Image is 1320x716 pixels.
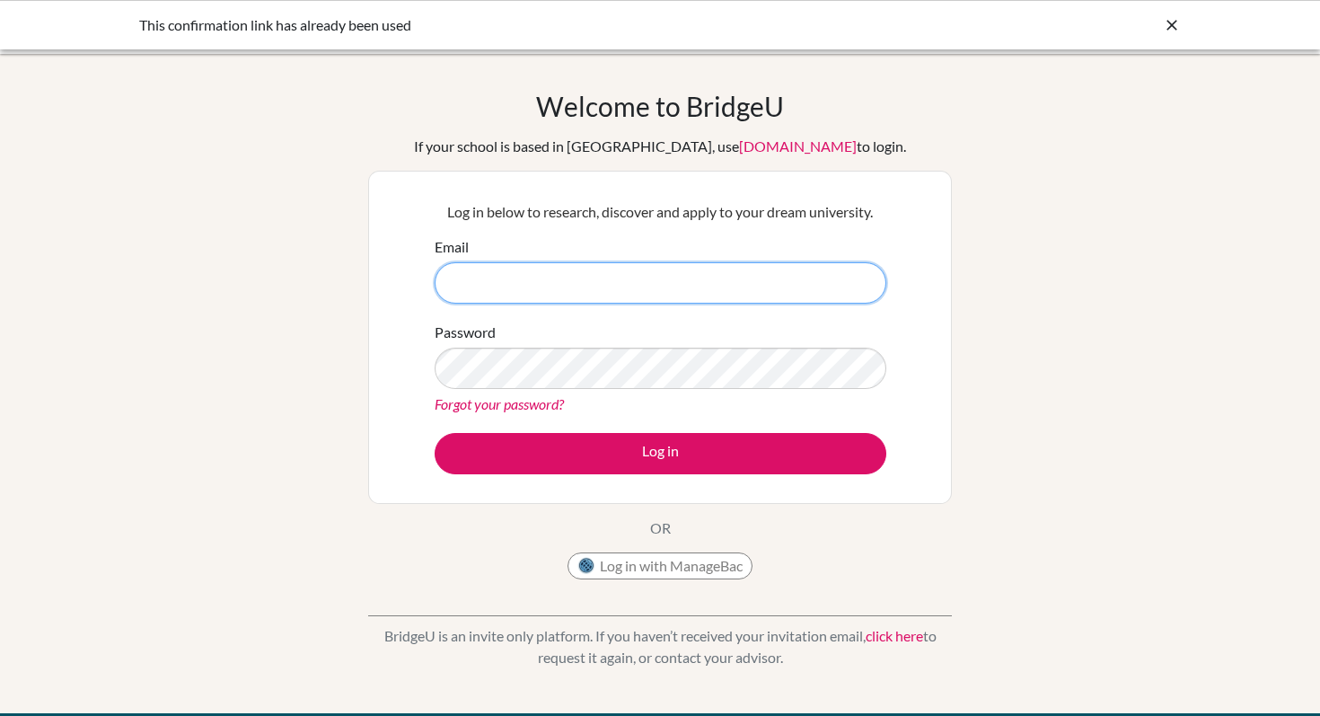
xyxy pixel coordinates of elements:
[435,322,496,343] label: Password
[435,201,886,223] p: Log in below to research, discover and apply to your dream university.
[435,433,886,474] button: Log in
[435,236,469,258] label: Email
[368,625,952,668] p: BridgeU is an invite only platform. If you haven’t received your invitation email, to request it ...
[568,552,752,579] button: Log in with ManageBac
[866,627,923,644] a: click here
[139,14,911,36] div: This confirmation link has already been used
[414,136,906,157] div: If your school is based in [GEOGRAPHIC_DATA], use to login.
[650,517,671,539] p: OR
[435,395,564,412] a: Forgot your password?
[739,137,857,155] a: [DOMAIN_NAME]
[536,90,784,122] h1: Welcome to BridgeU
